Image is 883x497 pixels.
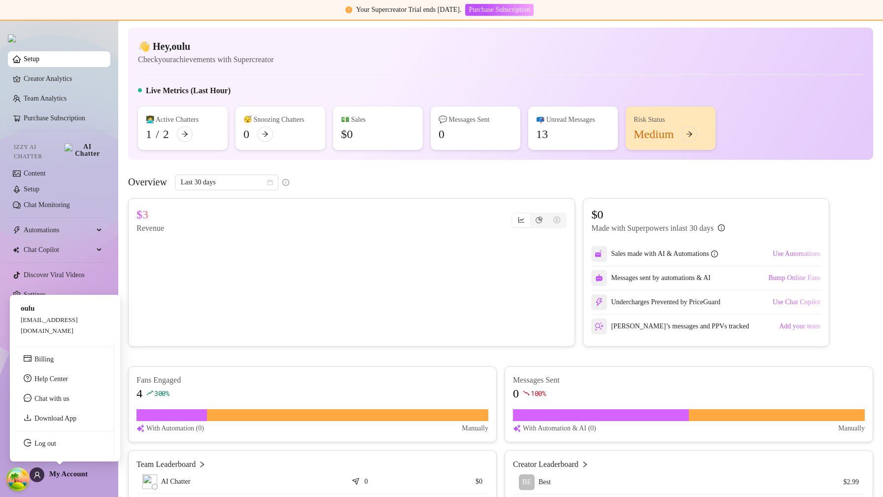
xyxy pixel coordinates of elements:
[518,216,525,223] span: line-chart
[16,352,114,367] li: Billing
[136,222,164,234] article: Revenue
[773,298,820,306] span: Use Chat Copilot
[341,114,415,125] div: 💵 Sales
[511,213,567,228] div: segmented control
[262,131,269,138] span: arrow-right
[595,322,604,331] img: svg%3e
[469,6,530,14] span: Purchase Subscription
[345,6,352,13] span: exclamation-circle
[21,304,34,312] span: oulu
[779,319,821,334] button: Add your team
[595,249,604,258] img: svg%3e
[34,415,76,422] a: Download App
[49,470,88,478] span: My Account
[282,179,289,186] span: info-circle
[352,475,362,485] span: send
[341,126,353,142] div: $0
[522,477,531,488] span: BE
[16,436,114,452] li: Log out
[24,242,94,258] span: Chat Copilot
[128,175,167,189] article: Overview
[142,474,157,489] img: izzy-ai-chatter-avatar.svg
[14,142,61,161] span: Izzy AI Chatter
[24,222,94,238] span: Automations
[439,126,444,142] div: 0
[146,126,152,142] div: 1
[465,6,534,13] a: Purchase Subscription
[267,179,273,185] span: calendar
[34,440,56,447] a: Log out
[553,216,560,223] span: dollar-circle
[136,207,148,222] article: $3
[364,477,368,487] article: 0
[591,270,711,286] div: Messages sent by automations & AI
[136,459,196,470] article: Team Leaderboard
[138,39,273,53] h4: 👋 Hey, oulu
[163,126,169,142] div: 2
[21,316,78,334] span: [EMAIL_ADDRESS][DOMAIN_NAME]
[523,390,530,396] span: fall
[779,322,820,330] span: Add your team
[34,395,69,402] span: Chat with us
[181,175,272,190] span: Last 30 days
[34,471,41,479] span: user
[24,271,85,279] a: Discover Viral Videos
[24,185,39,193] a: Setup
[718,224,725,231] span: info-circle
[34,355,54,363] a: Billing
[24,201,70,209] a: Chat Monitoring
[136,423,144,434] img: svg%3e
[539,478,551,486] span: Best
[24,394,32,402] span: message
[768,270,821,286] button: Bump Online Fans
[146,390,153,396] span: rise
[136,375,488,386] article: Fans Engaged
[838,423,865,434] article: Manually
[424,477,482,487] article: $0
[536,216,543,223] span: pie-chart
[13,247,19,253] img: Chat Copilot
[465,4,534,16] button: Purchase Subscription
[581,459,588,470] span: right
[595,298,604,307] img: svg%3e
[146,114,220,125] div: 👩‍💻 Active Chatters
[24,114,85,122] a: Purchase Subscription
[146,423,204,434] article: With Automation (0)
[13,226,21,234] span: thunderbolt
[536,114,610,125] div: 📪 Unread Messages
[772,246,821,262] button: Use Automations
[181,131,188,138] span: arrow-right
[536,126,548,142] div: 13
[513,459,578,470] article: Creator Leaderboard
[24,170,45,177] a: Content
[523,423,596,434] article: With Automation & AI (0)
[65,143,102,157] img: AI Chatter
[591,319,749,334] div: [PERSON_NAME]’s messages and PPVs tracked
[591,294,720,310] div: Undercharges Prevented by PriceGuard
[138,53,273,66] article: Check your achievements with Supercreator
[24,95,67,102] a: Team Analytics
[243,126,249,142] div: 0
[773,250,820,258] span: Use Automations
[8,35,16,42] img: logo.svg
[513,423,521,434] img: svg%3e
[136,386,142,401] article: 4
[768,274,820,282] span: Bump Online Fans
[686,131,693,138] span: arrow-right
[814,477,859,487] article: $2.99
[8,469,28,489] button: Open Tanstack query devtools
[154,389,170,398] span: 300 %
[34,375,68,383] a: Help Center
[24,291,46,298] a: Settings
[513,375,865,386] article: Messages Sent
[531,389,546,398] span: 100 %
[24,71,102,87] a: Creator Analytics
[772,294,821,310] button: Use Chat Copilot
[711,250,718,257] span: info-circle
[356,6,462,13] span: Your Supercreator Trial ends [DATE].
[634,114,708,125] div: Risk Status
[161,476,190,487] span: AI Chatter
[513,386,519,401] article: 0
[439,114,512,125] div: 💬 Messages Sent
[591,222,713,234] article: Made with Superpowers in last 30 days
